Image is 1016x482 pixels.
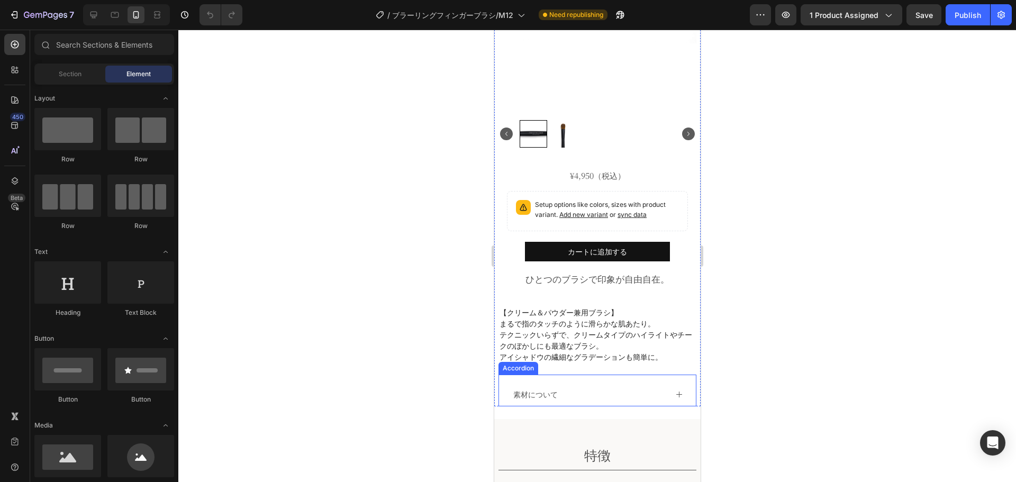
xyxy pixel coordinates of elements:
span: / [387,10,390,21]
button: Save [906,4,941,25]
p: 7 [69,8,74,21]
div: Beta [8,194,25,202]
span: Toggle open [157,90,174,107]
span: Element [126,69,151,79]
div: Open Intercom Messenger [980,430,1005,456]
div: Row [107,221,174,231]
div: Publish [955,10,981,21]
iframe: Design area [494,30,701,482]
span: Media [34,421,53,430]
div: Undo/Redo [199,4,242,25]
span: ブラーリングフィンガーブラシ/M12 [392,10,513,21]
button: 1 product assigned [801,4,902,25]
div: Button [34,395,101,404]
span: Button [34,334,54,343]
span: Section [59,69,81,79]
div: Row [34,221,101,231]
button: Publish [946,4,990,25]
div: Row [34,154,101,164]
span: Toggle open [157,243,174,260]
span: Toggle open [157,417,174,434]
span: Toggle open [157,330,174,347]
input: Search Sections & Elements [34,34,174,55]
span: 1 product assigned [810,10,878,21]
span: Layout [34,94,55,103]
div: Row [107,154,174,164]
span: Text [34,247,48,257]
button: 7 [4,4,79,25]
div: 450 [10,113,25,121]
span: Need republishing [549,10,603,20]
span: Save [915,11,933,20]
div: Heading [34,308,101,317]
div: Button [107,395,174,404]
div: Text Block [107,308,174,317]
